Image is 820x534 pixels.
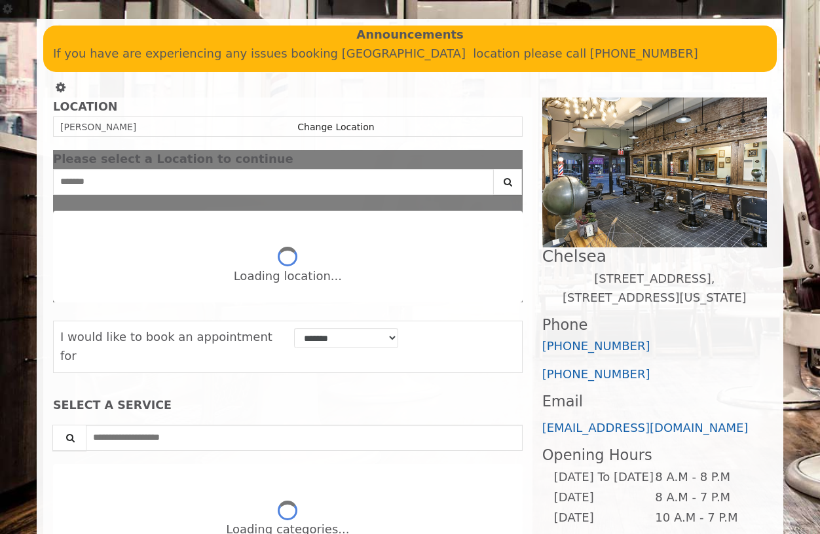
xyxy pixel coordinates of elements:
[553,488,654,508] td: [DATE]
[53,399,523,412] div: SELECT A SERVICE
[500,177,515,187] i: Search button
[654,467,756,488] td: 8 A.M - 8 P.M
[542,393,767,410] h3: Email
[542,317,767,333] h3: Phone
[553,467,654,488] td: [DATE] To [DATE]
[542,247,767,265] h2: Chelsea
[542,447,767,463] h3: Opening Hours
[553,508,654,528] td: [DATE]
[356,26,464,44] b: Announcements
[542,421,749,435] a: [EMAIL_ADDRESS][DOMAIN_NAME]
[60,122,136,132] span: [PERSON_NAME]
[53,169,494,195] input: Search Center
[234,267,342,286] div: Loading location...
[53,169,523,202] div: Center Select
[60,330,272,363] span: I would like to book an appointment for
[52,425,86,451] button: Service Search
[53,152,293,166] span: Please select a Location to continue
[53,100,117,113] b: LOCATION
[297,122,374,132] a: Change Location
[503,155,523,164] button: close dialog
[654,508,756,528] td: 10 A.M - 7 P.M
[53,44,767,63] p: If you have are experiencing any issues booking [GEOGRAPHIC_DATA] location please call [PHONE_NUM...
[654,488,756,508] td: 8 A.M - 7 P.M
[542,270,767,308] p: [STREET_ADDRESS],[STREET_ADDRESS][US_STATE]
[542,367,650,381] a: [PHONE_NUMBER]
[542,339,650,353] a: [PHONE_NUMBER]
